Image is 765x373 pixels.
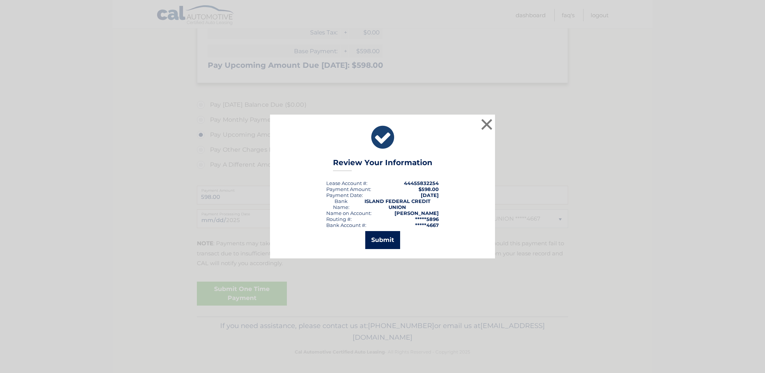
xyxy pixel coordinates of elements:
strong: [PERSON_NAME] [394,210,439,216]
h3: Review Your Information [333,158,432,171]
div: Bank Account #: [326,222,366,228]
strong: ISLAND FEDERAL CREDIT UNION [364,198,430,210]
button: Submit [365,231,400,249]
div: Lease Account #: [326,180,367,186]
div: : [326,192,363,198]
div: Bank Name: [326,198,356,210]
div: Payment Amount: [326,186,371,192]
span: $598.00 [418,186,439,192]
span: Payment Date [326,192,362,198]
span: [DATE] [421,192,439,198]
strong: 44455832254 [404,180,439,186]
button: × [479,117,494,132]
div: Routing #: [326,216,352,222]
div: Name on Account: [326,210,372,216]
